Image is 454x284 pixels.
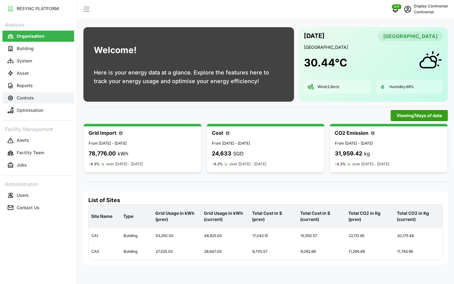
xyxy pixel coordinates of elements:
p: Facility Management [2,124,74,133]
a: Contact Us [2,201,74,214]
p: Display Continental [414,3,448,9]
p: Continental [414,9,448,15]
a: Alerts [2,134,74,147]
div: 8,705.57 [250,244,297,259]
p: Humidity: 69 % [389,84,414,90]
button: Building [2,43,74,54]
div: 15,550.57 [298,228,346,244]
button: Controls [2,92,74,104]
div: Building [121,228,153,244]
p: -4.3% [89,162,100,167]
div: 9,082.68 [298,244,346,259]
span: 677 [394,5,399,9]
p: From [DATE] - [DATE] [89,141,196,146]
div: 22,110.65 [346,228,394,244]
p: Here is your energy data at a glance. Explore the features here to track your energy usage and op... [94,68,284,86]
div: 11,783.96 [395,244,442,259]
div: 28,647.00 [202,244,249,259]
p: Wind: 2.6 m/s [317,84,339,90]
p: From [DATE] - [DATE] [335,141,443,146]
p: Analysis [2,20,74,29]
button: Contact Us [2,202,74,213]
div: 53,250.00 [153,228,201,244]
p: Contact Us [17,205,40,211]
div: 27,525.00 [153,244,201,259]
p: Facility Team [17,150,44,156]
button: notifications [389,3,401,15]
button: Viewing7days of data [391,110,448,121]
div: 20,175.46 [395,228,442,244]
a: RESYNC PLATFORM [2,2,74,15]
p: Administration [2,179,74,188]
p: Organisation [17,33,44,39]
div: CA1 [89,228,120,244]
p: [GEOGRAPHIC_DATA] [304,44,443,50]
p: Total Cost in $ (current) [299,205,345,228]
p: -4.3% [335,162,346,167]
a: Asset [2,67,74,79]
p: Asset [17,70,29,76]
button: Optimisation [2,105,74,116]
button: RESYNC PLATFORM [2,3,74,14]
p: kWh [118,150,128,158]
p: System [17,58,32,64]
div: CA3 [89,244,120,259]
p: over [DATE] - [DATE] [106,161,143,167]
button: Organisation [2,31,74,42]
button: Users [2,190,74,201]
p: Grid Usage in kWh (prev) [154,205,200,228]
a: Building [2,42,74,55]
p: From [DATE] - [DATE] [212,141,320,146]
p: Alerts [17,137,29,143]
div: 48,925.00 [202,228,249,244]
div: Building [121,244,153,259]
a: Jobs [2,159,74,172]
div: 17,042.15 [250,228,297,244]
p: over [DATE] - [DATE] [229,161,266,167]
a: Organisation [2,30,74,42]
p: RESYNC PLATFORM [17,6,59,12]
button: Facility Team [2,147,74,159]
h1: Welcome! [94,44,137,57]
p: Optimisation [17,107,43,113]
p: Total CO2 in Kg (prev) [347,205,393,228]
a: System [2,55,74,67]
p: CO2 Emission [335,129,368,137]
p: Total Cost in $ (prev) [251,205,296,228]
div: 11,294.69 [346,244,394,259]
p: Jobs [17,162,27,168]
h4: List of Sites [88,196,443,204]
button: Asset [2,68,74,79]
p: over [DATE] - [DATE] [352,161,389,167]
p: kg [364,150,370,158]
p: 31,959.42 [335,149,362,158]
p: Cost [212,129,223,137]
p: Grid Usage in kWh (current) [203,205,248,228]
p: -4.3% [212,162,223,167]
a: Users [2,189,74,201]
span: Viewing 7 days of data [397,110,442,121]
button: Reports [2,80,74,91]
p: Building [17,45,34,52]
p: Type [122,208,152,224]
span: [GEOGRAPHIC_DATA] [383,32,438,41]
p: SGD [233,150,244,158]
p: Grid Import [89,129,116,137]
p: Users [17,192,29,198]
a: Reports [2,79,74,92]
button: schedule [401,3,414,15]
button: System [2,55,74,66]
button: Alerts [2,135,74,146]
button: Jobs [2,160,74,171]
p: [DATE] [304,31,325,41]
a: Optimisation [2,104,74,117]
p: Total CO2 in Kg (current) [396,205,441,228]
p: Controls [17,95,34,101]
p: Reports [17,83,33,89]
p: 78,776.00 [89,149,116,158]
p: 24,633 [212,149,231,158]
p: Site Name [90,208,120,224]
h1: 30.44 °C [304,56,347,70]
